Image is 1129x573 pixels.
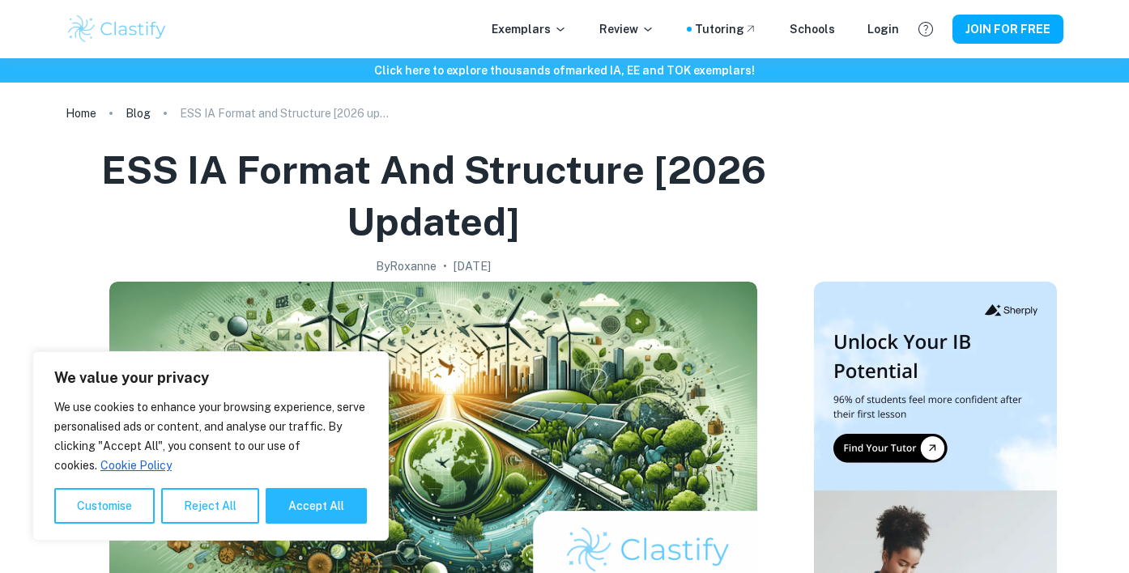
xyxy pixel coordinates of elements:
a: Schools [790,20,835,38]
button: Reject All [161,488,259,524]
button: Customise [54,488,155,524]
p: Review [599,20,654,38]
a: Tutoring [695,20,757,38]
a: Cookie Policy [100,458,173,473]
h2: [DATE] [454,257,491,275]
img: Clastify logo [66,13,168,45]
a: Blog [126,102,151,125]
button: Accept All [266,488,367,524]
h1: ESS IA Format and Structure [2026 updated] [72,144,795,248]
button: JOIN FOR FREE [952,15,1063,44]
h6: Click here to explore thousands of marked IA, EE and TOK exemplars ! [3,62,1126,79]
a: Home [66,102,96,125]
h2: By Roxanne [376,257,437,275]
p: Exemplars [492,20,567,38]
p: We value your privacy [54,368,367,388]
a: Login [867,20,899,38]
div: We value your privacy [32,351,389,541]
button: Help and Feedback [912,15,939,43]
p: • [443,257,447,275]
p: ESS IA Format and Structure [2026 updated] [180,104,390,122]
p: We use cookies to enhance your browsing experience, serve personalised ads or content, and analys... [54,397,367,475]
